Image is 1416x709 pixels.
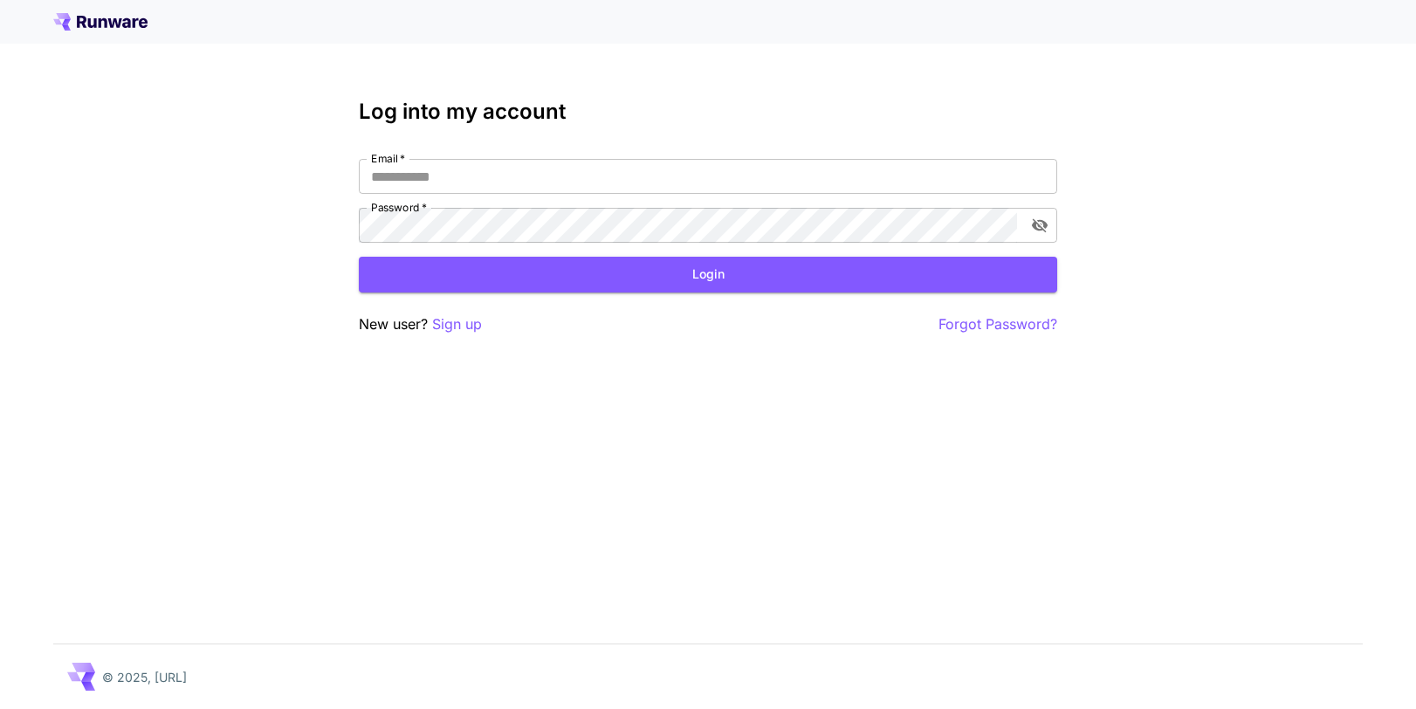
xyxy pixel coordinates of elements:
[371,151,405,166] label: Email
[938,313,1057,335] button: Forgot Password?
[359,257,1057,293] button: Login
[371,200,427,215] label: Password
[359,313,482,335] p: New user?
[102,668,187,686] p: © 2025, [URL]
[432,313,482,335] button: Sign up
[1024,210,1055,241] button: toggle password visibility
[359,100,1057,124] h3: Log into my account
